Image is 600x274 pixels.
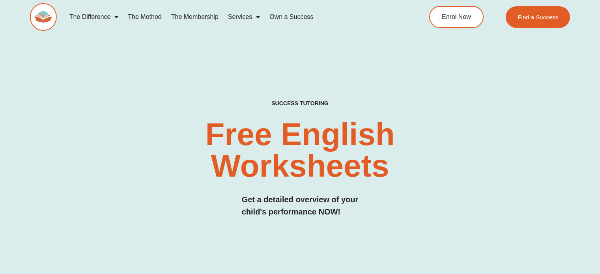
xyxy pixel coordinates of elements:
span: Find a Success [518,14,558,20]
nav: Menu [65,8,398,26]
a: The Membership [166,8,223,26]
a: The Difference [65,8,123,26]
a: Own a Success [265,8,318,26]
h4: SUCCESS TUTORING​ [220,100,380,107]
span: Enrol Now [442,14,471,20]
a: Services [223,8,265,26]
a: Enrol Now [429,6,484,28]
a: The Method [123,8,166,26]
a: Find a Success [506,6,570,28]
h3: Get a detailed overview of your child's performance NOW! [242,194,359,218]
h2: Free English Worksheets​ [122,119,478,182]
